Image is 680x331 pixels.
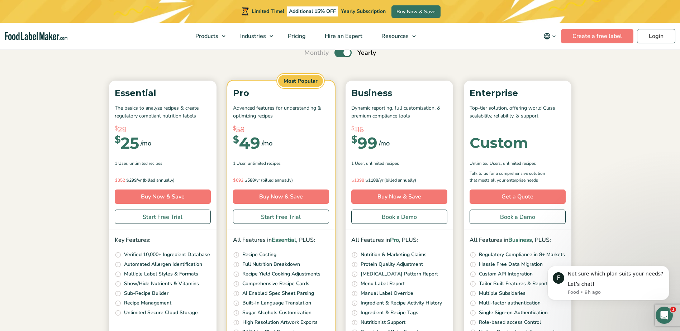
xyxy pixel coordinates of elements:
[479,289,526,297] p: Multiple Subsidaries
[115,190,211,204] a: Buy Now & Save
[351,124,355,133] span: $
[656,307,673,324] iframe: Intercom live chat
[637,29,675,43] a: Login
[115,160,127,167] span: 1 User
[670,307,676,312] span: 1
[115,135,121,144] span: $
[242,251,276,259] p: Recipe Costing
[361,251,427,259] p: Nutrition & Marketing Claims
[479,251,565,259] p: Regulatory Compliance in 8+ Markets
[479,280,550,288] p: Tailor Built Features & Reports
[351,177,447,184] p: 1188/yr (billed annually)
[351,190,447,204] a: Buy Now & Save
[470,190,566,204] a: Get a Quote
[379,138,390,148] span: /mo
[115,236,211,245] p: Key Features:
[470,86,566,100] p: Enterprise
[470,236,566,245] p: All Features in , PLUS:
[351,177,364,183] del: 1398
[501,160,536,167] span: , Unlimited Recipes
[233,177,236,183] span: $
[479,299,541,307] p: Multi-factor authentication
[244,177,247,183] span: $
[361,270,438,278] p: [MEDICAL_DATA] Pattern Report
[357,48,376,58] span: Yearly
[115,104,211,120] p: The basics to analyze recipes & create regulatory compliant nutrition labels
[470,160,501,167] span: Unlimited Users
[277,74,324,88] span: Most Popular
[365,177,368,183] span: $
[351,135,357,144] span: $
[361,280,405,288] p: Menu Label Report
[262,138,272,148] span: /mo
[115,210,211,224] a: Start Free Trial
[115,124,118,133] span: $
[287,6,338,16] span: Additional 15% OFF
[323,32,363,40] span: Hire an Expert
[242,260,300,268] p: Full Nutrition Breakdown
[115,177,118,183] span: $
[286,32,306,40] span: Pricing
[372,23,419,49] a: Resources
[193,32,219,40] span: Products
[233,86,329,100] p: Pro
[231,23,277,49] a: Industries
[361,309,418,317] p: Ingredient & Recipe Tags
[470,104,566,120] p: Top-tier solution, offering world Class scalability, reliability, & support
[537,255,680,312] iframe: Intercom notifications message
[279,23,314,49] a: Pricing
[118,124,127,135] span: 29
[115,177,125,183] del: 352
[304,48,329,58] span: Monthly
[238,32,267,40] span: Industries
[233,104,329,120] p: Advanced features for understanding & optimizing recipes
[127,160,162,167] span: , Unlimited Recipes
[242,289,314,297] p: AI Enabled Spec Sheet Parsing
[242,318,318,326] p: High Resolution Artwork Exports
[351,177,354,183] span: $
[351,160,364,167] span: 1 User
[124,270,198,278] p: Multiple Label Styles & Formats
[379,32,409,40] span: Resources
[233,160,246,167] span: 1 User
[186,23,229,49] a: Products
[355,124,364,135] span: 116
[246,160,281,167] span: , Unlimited Recipes
[508,236,532,244] span: Business
[115,177,211,184] p: 299/yr (billed annually)
[272,236,296,244] span: Essential
[351,135,377,151] div: 99
[124,280,199,288] p: Show/Hide Nutrients & Vitamins
[242,280,309,288] p: Comprehensive Recipe Cards
[334,48,352,57] label: Toggle
[233,177,243,183] del: 692
[351,104,447,120] p: Dynamic reporting, full customization, & premium compliance tools
[233,190,329,204] a: Buy Now & Save
[233,135,260,151] div: 49
[233,210,329,224] a: Start Free Trial
[561,29,633,43] a: Create a free label
[124,251,210,259] p: Verified 10,000+ Ingredient Database
[390,236,399,244] span: Pro
[351,210,447,224] a: Book a Demo
[470,136,528,150] div: Custom
[233,124,236,133] span: $
[361,260,423,268] p: Protein Quality Adjustment
[479,309,548,317] p: Single Sign-on Authentication
[242,270,320,278] p: Recipe Yield Cooking Adjustments
[391,5,441,18] a: Buy Now & Save
[479,318,541,326] p: Role-based access Control
[124,309,198,317] p: Unlimited Secure Cloud Storage
[141,138,151,148] span: /mo
[124,299,171,307] p: Recipe Management
[252,8,284,15] span: Limited Time!
[233,177,329,184] p: 588/yr (billed annually)
[233,236,329,245] p: All Features in , PLUS:
[364,160,399,167] span: , Unlimited Recipes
